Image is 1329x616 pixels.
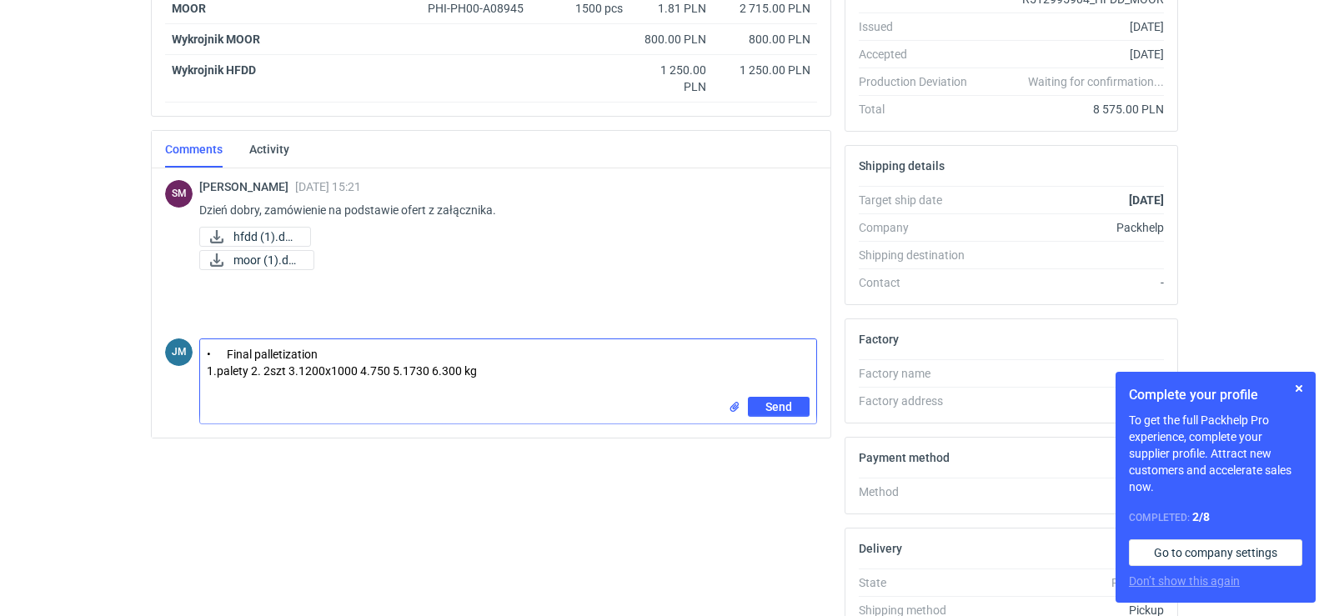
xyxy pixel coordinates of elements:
span: hfdd (1).docx [233,228,297,246]
div: - [980,274,1164,291]
div: 800.00 PLN [636,31,706,48]
div: Accepted [859,46,980,63]
h2: Payment method [859,451,950,464]
button: Send [748,397,810,417]
div: Target ship date [859,192,980,208]
h2: Delivery [859,542,902,555]
a: hfdd (1).docx [199,227,311,247]
em: Pending... [1111,576,1164,589]
div: 1 250.00 PLN [720,62,810,78]
div: Company [859,219,980,236]
div: State [859,574,980,591]
div: - [980,483,1164,500]
span: moor (1).docx [233,251,300,269]
div: Production Deviation [859,73,980,90]
em: Waiting for confirmation... [1028,73,1164,90]
strong: Wykrojnik HFDD [172,63,256,77]
div: Contact [859,274,980,291]
button: Don’t show this again [1129,573,1240,589]
div: Factory name [859,365,980,382]
button: Skip for now [1289,378,1309,398]
p: Dzień dobry, zamówienie na podstawie ofert z załącznika. [199,200,804,220]
div: Sebastian Markut [165,180,193,208]
div: Factory address [859,393,980,409]
div: [DATE] [980,18,1164,35]
a: Go to company settings [1129,539,1302,566]
textarea: • Final palletization 1.palety 2. 2szt 3.1200x1000 4.750 5.1730 6.300 kg [200,339,816,397]
figcaption: SM [165,180,193,208]
a: Comments [165,131,223,168]
div: 800.00 PLN [720,31,810,48]
strong: Wykrojnik MOOR [172,33,260,46]
figcaption: JM [165,338,193,366]
div: Issued [859,18,980,35]
div: Completed: [1129,508,1302,526]
span: [DATE] 15:21 [295,180,361,193]
div: [DATE] [980,46,1164,63]
div: - [980,393,1164,409]
div: Total [859,101,980,118]
p: To get the full Packhelp Pro experience, complete your supplier profile. Attract new customers an... [1129,412,1302,495]
strong: [DATE] [1129,193,1164,207]
div: Joanna Myślak [165,338,193,366]
h2: Factory [859,333,899,346]
div: Method [859,483,980,500]
span: [PERSON_NAME] [199,180,295,193]
div: Packhelp [980,219,1164,236]
span: Send [765,401,792,413]
h1: Complete your profile [1129,385,1302,405]
div: 1 250.00 PLN [636,62,706,95]
a: Activity [249,131,289,168]
strong: 2 / 8 [1192,510,1210,523]
div: Shipping destination [859,247,980,263]
h2: Shipping details [859,159,945,173]
div: 8 575.00 PLN [980,101,1164,118]
a: moor (1).docx [199,250,314,270]
a: MOOR [172,2,206,15]
div: - [980,365,1164,382]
